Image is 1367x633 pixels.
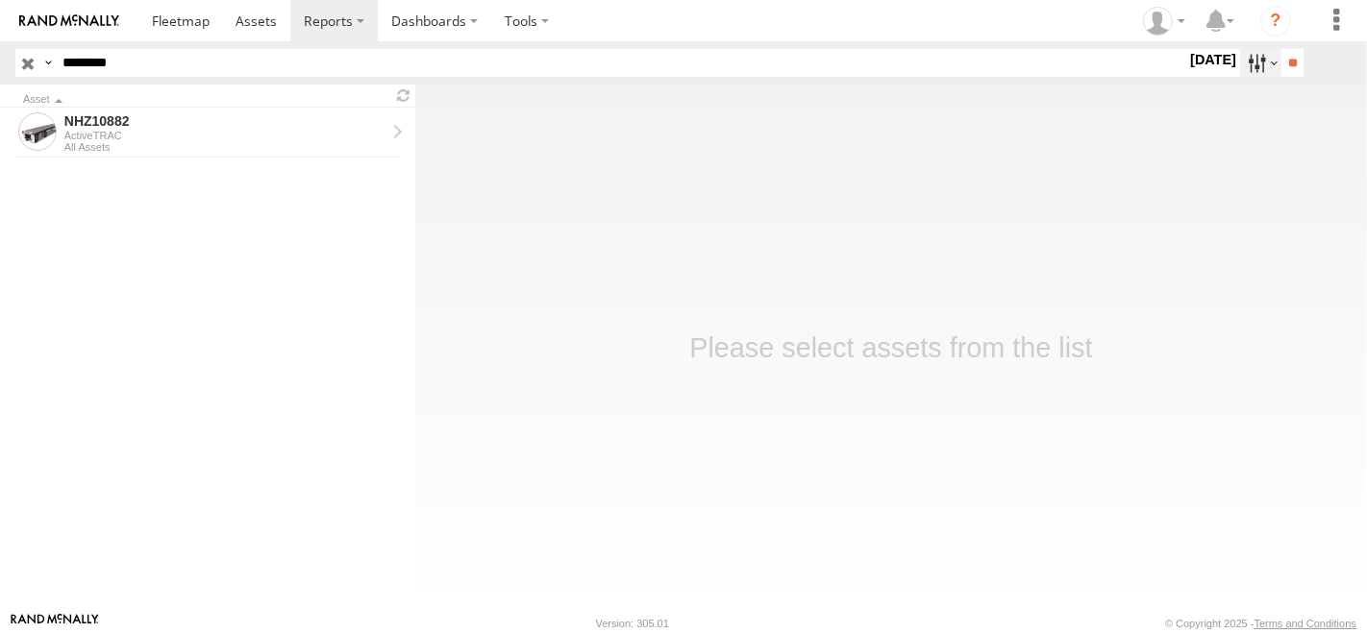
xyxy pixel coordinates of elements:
[64,141,385,153] div: All Assets
[392,86,415,105] span: Refresh
[1186,49,1240,70] label: [DATE]
[596,618,669,629] div: Version: 305.01
[23,95,385,105] div: Click to Sort
[19,14,119,28] img: rand-logo.svg
[64,112,385,130] div: NHZ10882 - View Asset History
[64,130,385,141] div: ActiveTRAC
[1255,618,1356,629] a: Terms and Conditions
[1260,6,1291,37] i: ?
[1240,49,1281,77] label: Search Filter Options
[1136,7,1192,36] div: Zulema McIntosch
[40,49,56,77] label: Search Query
[11,614,99,633] a: Visit our Website
[1165,618,1356,629] div: © Copyright 2025 -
